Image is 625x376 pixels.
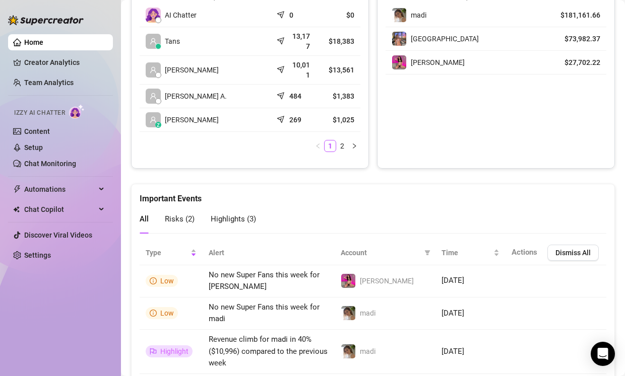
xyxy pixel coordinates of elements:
[24,54,105,70] a: Creator Analytics
[277,35,287,45] span: send
[140,184,606,205] div: Important Events
[554,57,600,67] article: $27,702.22
[209,303,320,324] span: No new Super Fans this week for madi
[322,115,354,125] article: $1,025
[150,116,157,123] span: user
[24,143,43,152] a: Setup
[289,10,293,20] article: 0
[277,63,287,73] span: send
[150,66,157,73] span: user
[165,10,197,21] span: AI Chatter
[277,9,287,19] span: send
[24,181,96,197] span: Automations
[211,214,256,223] span: Highlights ( 3 )
[160,277,174,285] span: Low
[341,247,420,258] span: Account
[422,245,432,260] span: filter
[360,277,414,285] span: [PERSON_NAME]
[424,250,430,256] span: filter
[209,335,328,367] span: Revenue climb for madi in 40% ($10,996) compared to the previous week
[322,65,354,75] article: $13,561
[324,140,336,152] li: 1
[277,90,287,100] span: send
[24,251,51,259] a: Settings
[24,79,74,87] a: Team Analytics
[24,127,50,135] a: Content
[322,36,354,46] article: $18,383
[411,58,465,66] span: [PERSON_NAME]
[442,276,464,285] span: [DATE]
[150,348,157,355] span: flag
[442,247,491,258] span: Time
[24,231,92,239] a: Discover Viral Videos
[155,122,161,128] div: z
[547,245,599,261] button: Dismiss All
[341,344,355,358] img: madi
[336,140,348,152] li: 2
[165,114,219,125] span: [PERSON_NAME]
[150,277,157,284] span: info-circle
[14,108,65,118] span: Izzy AI Chatter
[150,38,157,45] span: user
[325,140,336,152] a: 1
[392,8,406,22] img: madi
[146,8,161,23] img: izzy-ai-chatter-avatar-DDCN_rTZ.svg
[13,206,20,213] img: Chat Copilot
[348,140,360,152] li: Next Page
[512,248,537,257] span: Actions
[24,160,76,168] a: Chat Monitoring
[289,91,301,101] article: 484
[150,93,157,100] span: user
[442,309,464,318] span: [DATE]
[69,104,85,119] img: AI Chatter
[411,35,479,43] span: [GEOGRAPHIC_DATA]
[360,309,376,317] span: madi
[203,241,335,265] th: Alert
[13,185,21,193] span: thunderbolt
[8,15,84,25] img: logo-BBDzfeDw.svg
[140,241,203,265] th: Type
[341,274,355,288] img: liz
[289,31,310,51] article: 13,177
[322,10,354,20] article: $0
[591,342,615,366] div: Open Intercom Messenger
[360,347,376,355] span: madi
[554,10,600,20] article: $181,161.66
[554,34,600,44] article: $73,982.37
[24,201,96,217] span: Chat Copilot
[150,310,157,317] span: info-circle
[289,60,310,80] article: 10,011
[165,214,195,223] span: Risks ( 2 )
[555,249,591,257] span: Dismiss All
[312,140,324,152] li: Previous Page
[165,36,180,47] span: Tans
[315,143,321,149] span: left
[442,347,464,356] span: [DATE]
[160,347,189,355] span: Highlight
[165,91,227,102] span: [PERSON_NAME] A.
[312,140,324,152] button: left
[160,309,174,317] span: Low
[140,214,149,223] span: All
[165,64,219,76] span: [PERSON_NAME]
[289,115,301,125] article: 269
[209,270,320,291] span: No new Super Fans this week for [PERSON_NAME]
[24,38,43,46] a: Home
[341,306,355,320] img: madi
[435,241,506,265] th: Time
[146,247,189,258] span: Type
[277,113,287,123] span: send
[337,140,348,152] a: 2
[392,32,406,46] img: Brooklyn
[351,143,357,149] span: right
[411,11,426,19] span: madi
[322,91,354,101] article: $1,383
[348,140,360,152] button: right
[392,55,406,69] img: liz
